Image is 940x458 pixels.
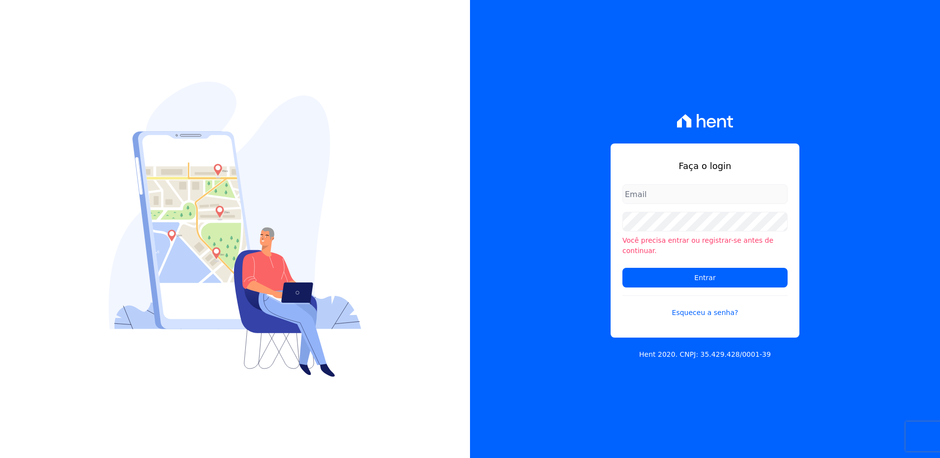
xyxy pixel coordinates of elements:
[622,235,788,256] li: Você precisa entrar ou registrar-se antes de continuar.
[622,159,788,172] h1: Faça o login
[622,184,788,204] input: Email
[109,82,361,377] img: Login
[639,349,771,360] p: Hent 2020. CNPJ: 35.429.428/0001-39
[622,295,788,318] a: Esqueceu a senha?
[622,268,788,287] input: Entrar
